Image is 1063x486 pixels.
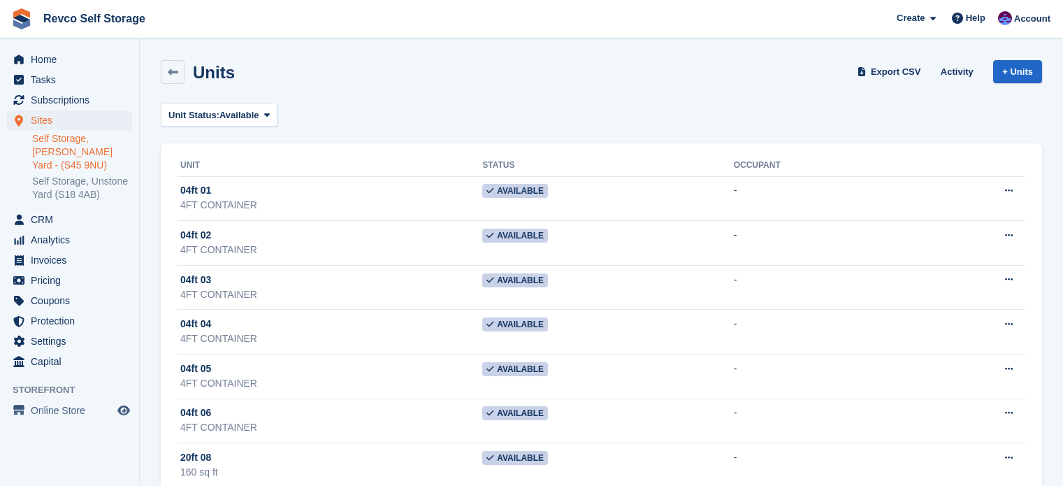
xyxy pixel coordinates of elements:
a: menu [7,250,132,270]
td: - [734,399,913,443]
a: menu [7,271,132,290]
span: 04ft 03 [180,273,211,287]
span: Available [482,317,548,331]
a: Preview store [115,402,132,419]
th: Unit [178,155,482,177]
a: menu [7,110,132,130]
td: - [734,265,913,310]
span: Sites [31,110,115,130]
span: Coupons [31,291,115,310]
span: Pricing [31,271,115,290]
a: menu [7,401,132,420]
span: Available [219,108,259,122]
span: 04ft 01 [180,183,211,198]
span: CRM [31,210,115,229]
a: Self Storage, Unstone Yard (S18 4AB) [32,175,132,201]
a: menu [7,352,132,371]
div: 4FT CONTAINER [180,420,482,435]
span: Export CSV [871,65,921,79]
td: - [734,176,913,221]
span: Available [482,451,548,465]
td: - [734,221,913,266]
div: 4FT CONTAINER [180,376,482,391]
span: Tasks [31,70,115,90]
div: 4FT CONTAINER [180,243,482,257]
div: 4FT CONTAINER [180,331,482,346]
span: Available [482,184,548,198]
td: - [734,355,913,399]
span: Help [966,11,985,25]
div: 4FT CONTAINER [180,287,482,302]
span: Protection [31,311,115,331]
span: Capital [31,352,115,371]
a: Self Storage, [PERSON_NAME] Yard - (S45 9NU) [32,132,132,172]
img: Lianne Revell [998,11,1012,25]
a: menu [7,230,132,250]
span: Home [31,50,115,69]
th: Occupant [734,155,913,177]
span: Invoices [31,250,115,270]
a: menu [7,311,132,331]
div: 160 sq ft [180,465,482,480]
a: Activity [935,60,979,83]
img: stora-icon-8386f47178a22dfd0bd8f6a31ec36ba5ce8667c1dd55bd0f319d3a0aa187defe.svg [11,8,32,29]
span: 20ft 08 [180,450,211,465]
span: Settings [31,331,115,351]
span: Storefront [13,383,139,397]
span: 04ft 06 [180,406,211,420]
a: Revco Self Storage [38,7,151,30]
span: 04ft 02 [180,228,211,243]
span: Available [482,229,548,243]
span: Unit Status: [168,108,219,122]
span: Online Store [31,401,115,420]
a: + Units [993,60,1042,83]
span: 04ft 05 [180,362,211,376]
div: 4FT CONTAINER [180,198,482,213]
a: menu [7,291,132,310]
span: Analytics [31,230,115,250]
span: Subscriptions [31,90,115,110]
a: menu [7,50,132,69]
a: Export CSV [855,60,927,83]
button: Unit Status: Available [161,103,277,127]
a: menu [7,331,132,351]
h2: Units [193,63,235,82]
span: Create [897,11,925,25]
td: - [734,310,913,355]
th: Status [482,155,733,177]
span: Available [482,362,548,376]
a: menu [7,90,132,110]
span: 04ft 04 [180,317,211,331]
span: Account [1014,12,1050,26]
a: menu [7,70,132,90]
span: Available [482,273,548,287]
span: Available [482,406,548,420]
a: menu [7,210,132,229]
